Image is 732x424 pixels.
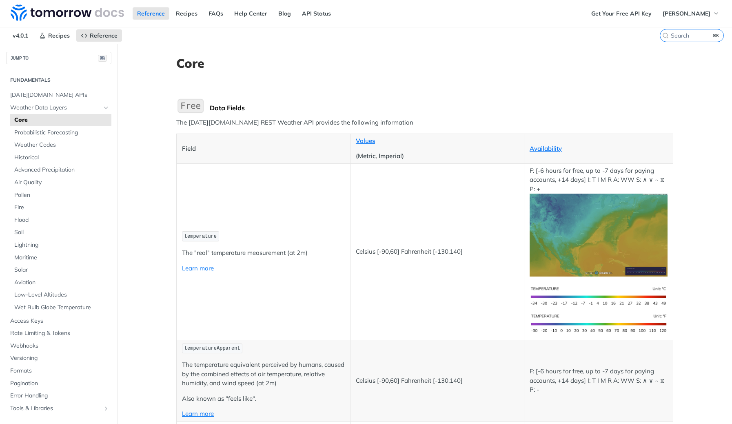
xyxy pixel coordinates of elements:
[6,76,111,84] h2: Fundamentals
[530,319,668,327] span: Expand image
[6,402,111,415] a: Tools & LibrariesShow subpages for Tools & Libraries
[14,116,109,124] span: Core
[182,410,214,417] a: Learn more
[14,216,109,224] span: Flood
[10,214,111,226] a: Flood
[356,137,375,145] a: Values
[176,118,673,127] p: The [DATE][DOMAIN_NAME] REST Weather API provides the following information
[182,144,345,154] p: Field
[530,292,668,299] span: Expand image
[14,266,109,274] span: Solar
[14,291,109,299] span: Low-Level Altitudes
[663,10,710,17] span: [PERSON_NAME]
[6,327,111,339] a: Rate Limiting & Tokens
[14,166,109,174] span: Advanced Precipitation
[176,56,673,71] h1: Core
[10,317,109,325] span: Access Keys
[10,127,111,139] a: Probabilistic Forecasting
[103,405,109,412] button: Show subpages for Tools & Libraries
[10,289,111,301] a: Low-Level Altitudes
[14,303,109,312] span: Wet Bulb Globe Temperature
[10,189,111,201] a: Pollen
[76,29,122,42] a: Reference
[10,367,109,375] span: Formats
[182,248,345,258] p: The "real" temperature measurement (at 2m)
[6,52,111,64] button: JUMP TO⌘/
[6,340,111,352] a: Webhooks
[14,154,109,162] span: Historical
[98,55,107,62] span: ⌘/
[14,279,109,287] span: Aviation
[6,390,111,402] a: Error Handling
[10,354,109,362] span: Versioning
[48,32,70,39] span: Recipes
[6,365,111,377] a: Formats
[204,7,228,20] a: FAQs
[10,164,111,176] a: Advanced Precipitation
[356,152,519,161] p: (Metric, Imperial)
[658,7,724,20] button: [PERSON_NAME]
[14,191,109,199] span: Pollen
[6,315,111,327] a: Access Keys
[210,104,673,112] div: Data Fields
[530,166,668,277] p: F: [-6 hours for free, up to -7 days for paying accounts, +14 days] I: T I M R A: WW S: ∧ ∨ ~ ⧖ P: +
[14,179,109,187] span: Air Quality
[10,379,109,388] span: Pagination
[10,176,111,189] a: Air Quality
[14,254,109,262] span: Maritime
[297,7,335,20] a: API Status
[10,277,111,289] a: Aviation
[356,247,519,257] p: Celsius [-90,60] Fahrenheit [-130,140]
[10,329,109,337] span: Rate Limiting & Tokens
[10,264,111,276] a: Solar
[14,228,109,237] span: Soil
[133,7,169,20] a: Reference
[274,7,295,20] a: Blog
[6,102,111,114] a: Weather Data LayersHide subpages for Weather Data Layers
[10,114,111,126] a: Core
[184,234,217,239] span: temperature
[184,346,240,351] span: temperatureApparent
[6,352,111,364] a: Versioning
[35,29,74,42] a: Recipes
[10,301,111,314] a: Wet Bulb Globe Temperature
[10,104,101,112] span: Weather Data Layers
[182,360,345,388] p: The temperature equivalent perceived by humans, caused by the combined effects of air temperature...
[90,32,118,39] span: Reference
[530,367,668,395] p: F: [-6 hours for free, up to -7 days for paying accounts, +14 days] I: T I M R A: WW S: ∧ ∨ ~ ⧖ P: -
[230,7,272,20] a: Help Center
[14,129,109,137] span: Probabilistic Forecasting
[10,226,111,239] a: Soil
[530,231,668,239] span: Expand image
[10,201,111,214] a: Fire
[171,7,202,20] a: Recipes
[14,141,109,149] span: Weather Codes
[662,32,669,39] svg: Search
[10,152,111,164] a: Historical
[14,203,109,212] span: Fire
[10,392,109,400] span: Error Handling
[6,377,111,390] a: Pagination
[14,241,109,249] span: Lightning
[10,342,109,350] span: Webhooks
[6,89,111,101] a: [DATE][DOMAIN_NAME] APIs
[587,7,656,20] a: Get Your Free API Key
[530,145,562,152] a: Availability
[103,105,109,111] button: Hide subpages for Weather Data Layers
[11,4,124,21] img: Tomorrow.io Weather API Docs
[10,239,111,251] a: Lightning
[10,139,111,151] a: Weather Codes
[182,394,345,404] p: Also known as "feels like".
[10,252,111,264] a: Maritime
[711,31,721,40] kbd: ⌘K
[10,404,101,413] span: Tools & Libraries
[182,264,214,272] a: Learn more
[10,91,109,99] span: [DATE][DOMAIN_NAME] APIs
[8,29,33,42] span: v4.0.1
[356,376,519,386] p: Celsius [-90,60] Fahrenheit [-130,140]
